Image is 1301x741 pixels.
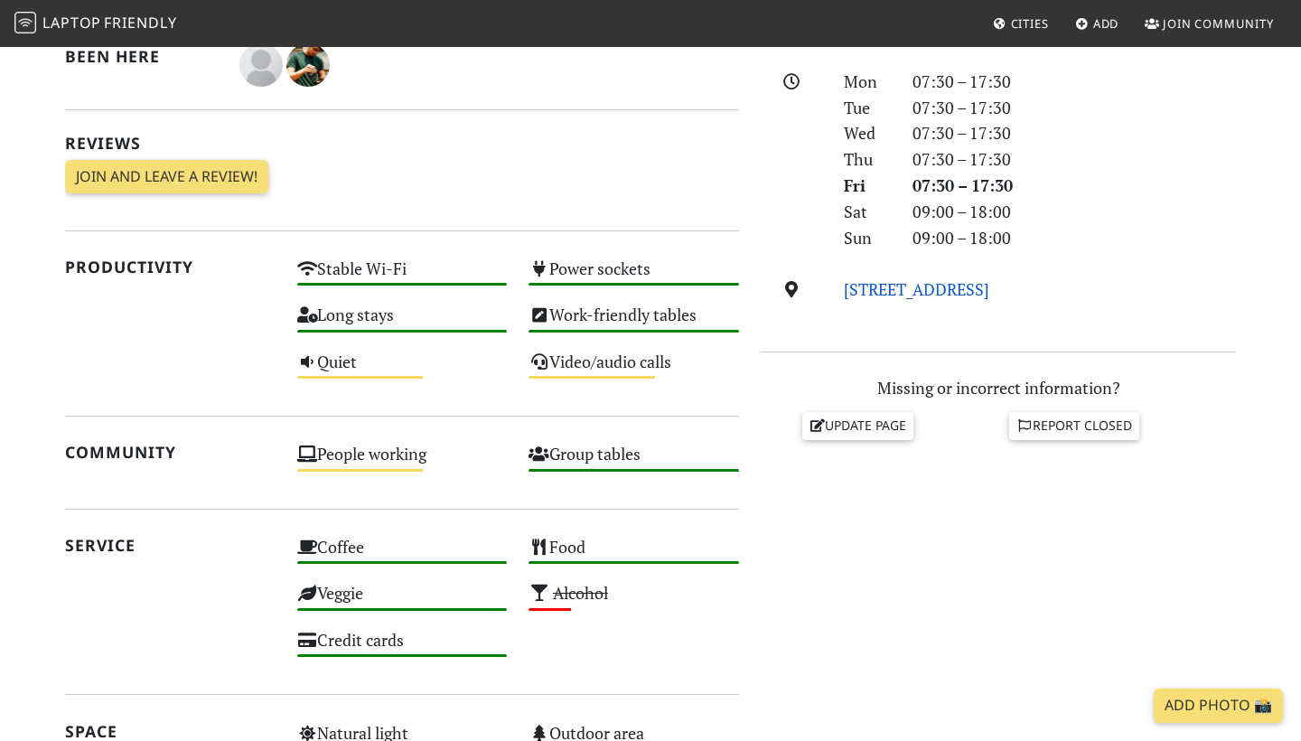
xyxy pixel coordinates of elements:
[518,532,750,578] div: Food
[844,278,989,300] a: [STREET_ADDRESS]
[65,722,276,741] h2: Space
[553,582,608,604] s: Alcohol
[833,199,902,225] div: Sat
[286,254,519,300] div: Stable Wi-Fi
[1093,15,1119,32] span: Add
[65,258,276,277] h2: Productivity
[518,439,750,485] div: Group tables
[902,120,1247,146] div: 07:30 – 17:30
[833,95,902,121] div: Tue
[518,254,750,300] div: Power sockets
[1137,7,1281,40] a: Join Community
[518,300,750,346] div: Work-friendly tables
[239,52,286,74] span: Sonsoles ortega
[65,134,739,153] h2: Reviews
[833,173,902,199] div: Fri
[1011,15,1049,32] span: Cities
[761,375,1236,401] p: Missing or incorrect information?
[1154,689,1283,723] a: Add Photo 📸
[518,347,750,393] div: Video/audio calls
[286,439,519,485] div: People working
[239,43,283,87] img: blank-535327c66bd565773addf3077783bbfce4b00ec00e9fd257753287c682c7fa38.png
[986,7,1056,40] a: Cities
[833,146,902,173] div: Thu
[1009,412,1139,439] a: Report closed
[65,536,276,555] h2: Service
[65,160,268,194] a: Join and leave a review!
[42,13,101,33] span: Laptop
[833,225,902,251] div: Sun
[65,443,276,462] h2: Community
[902,146,1247,173] div: 07:30 – 17:30
[1163,15,1274,32] span: Join Community
[104,13,176,33] span: Friendly
[802,412,914,439] a: Update page
[902,69,1247,95] div: 07:30 – 17:30
[286,300,519,346] div: Long stays
[286,578,519,624] div: Veggie
[902,199,1247,225] div: 09:00 – 18:00
[286,52,330,74] span: Matt K
[65,47,218,66] h2: Been here
[14,12,36,33] img: LaptopFriendly
[286,43,330,87] img: 1630-matt.jpg
[902,95,1247,121] div: 07:30 – 17:30
[833,69,902,95] div: Mon
[286,532,519,578] div: Coffee
[286,347,519,393] div: Quiet
[1068,7,1127,40] a: Add
[14,8,177,40] a: LaptopFriendly LaptopFriendly
[902,225,1247,251] div: 09:00 – 18:00
[902,173,1247,199] div: 07:30 – 17:30
[833,120,902,146] div: Wed
[286,625,519,671] div: Credit cards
